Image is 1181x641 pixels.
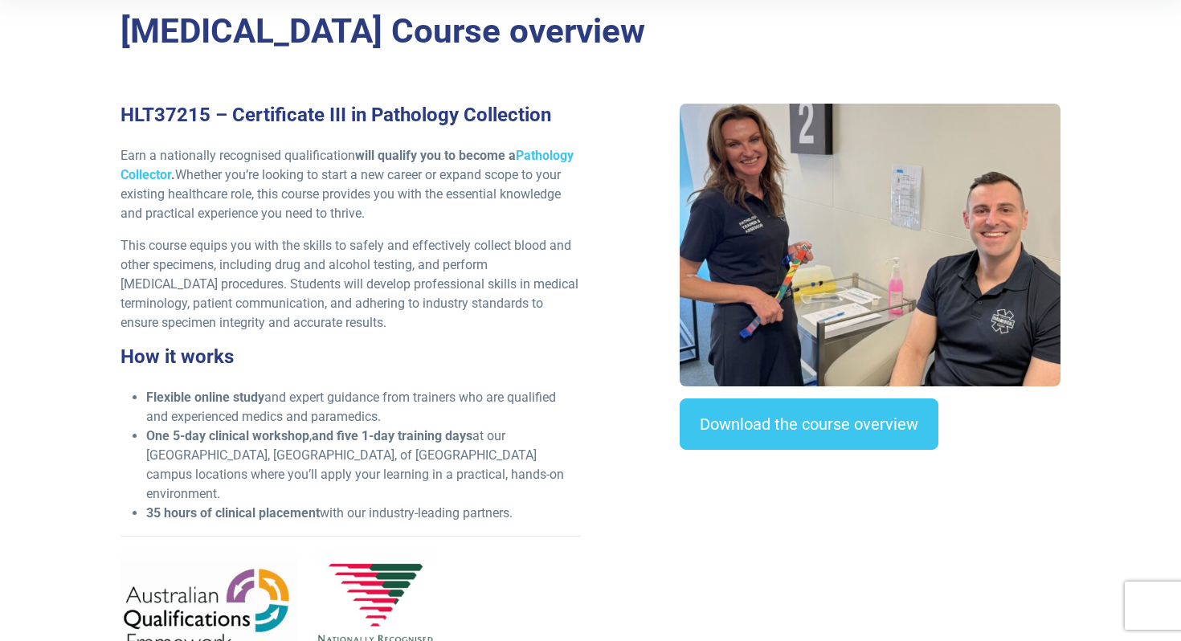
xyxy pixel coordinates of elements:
a: Download the course overview [680,398,938,450]
strong: and five 1-day training days [312,428,472,443]
a: Pathology Collector [121,148,574,182]
li: , at our [GEOGRAPHIC_DATA], [GEOGRAPHIC_DATA], of [GEOGRAPHIC_DATA] campus locations where you’ll... [146,427,581,504]
strong: 35 hours of clinical placement [146,505,320,521]
iframe: EmbedSocial Universal Widget [680,482,1060,564]
strong: One 5-day clinical workshop [146,428,309,443]
strong: Flexible online study [146,390,264,405]
p: Earn a nationally recognised qualification Whether you’re looking to start a new career or expand... [121,146,581,223]
li: and expert guidance from trainers who are qualified and experienced medics and paramedics. [146,388,581,427]
h3: How it works [121,345,581,369]
strong: will qualify you to become a . [121,148,574,182]
h3: HLT37215 – Certificate III in Pathology Collection [121,104,581,127]
h2: [MEDICAL_DATA] Course overview [121,11,1060,52]
p: This course equips you with the skills to safely and effectively collect blood and other specimen... [121,236,581,333]
li: with our industry-leading partners. [146,504,581,523]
